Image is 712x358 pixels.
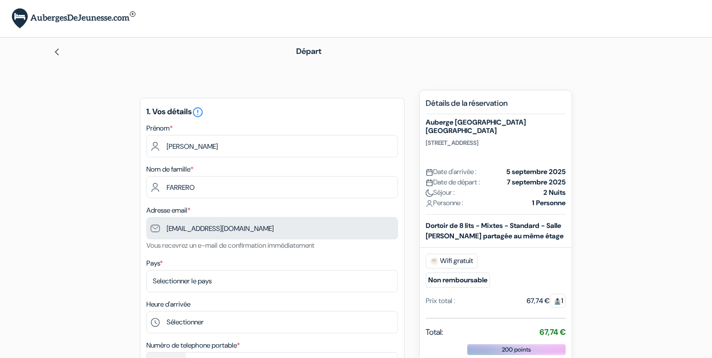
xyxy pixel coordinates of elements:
span: Séjour : [426,187,455,198]
strong: 2 Nuits [543,187,566,198]
label: Numéro de telephone portable [146,340,240,351]
input: Entrer le nom de famille [146,176,398,198]
strong: 7 septembre 2025 [507,177,566,187]
a: error_outline [192,106,204,117]
span: Wifi gratuit [426,254,478,268]
img: free_wifi.svg [430,257,438,265]
span: 200 points [502,345,531,354]
label: Adresse email [146,205,190,216]
div: 67,74 € [527,296,566,306]
img: user_icon.svg [426,200,433,207]
h5: Auberge [GEOGRAPHIC_DATA] [GEOGRAPHIC_DATA] [426,118,566,135]
strong: 1 Personne [532,198,566,208]
input: Entrez votre prénom [146,135,398,157]
input: Entrer adresse e-mail [146,217,398,239]
span: Date d'arrivée : [426,167,477,177]
i: error_outline [192,106,204,118]
img: AubergesDeJeunesse.com [12,8,135,29]
img: guest.svg [554,298,561,305]
h5: 1. Vos détails [146,106,398,118]
span: Personne : [426,198,463,208]
span: Date de départ : [426,177,480,187]
span: Total: [426,326,443,338]
img: moon.svg [426,189,433,197]
div: Prix total : [426,296,455,306]
label: Prénom [146,123,173,134]
img: left_arrow.svg [53,48,61,56]
label: Pays [146,258,163,268]
h5: Détails de la réservation [426,98,566,114]
small: Vous recevrez un e-mail de confirmation immédiatement [146,241,314,250]
label: Nom de famille [146,164,193,175]
p: [STREET_ADDRESS] [426,139,566,147]
img: calendar.svg [426,169,433,176]
strong: 67,74 € [539,327,566,337]
b: Dortoir de 8 lits - Mixtes - Standard - Salle [PERSON_NAME] partagée au même étage [426,221,564,240]
span: Départ [296,46,321,56]
img: calendar.svg [426,179,433,186]
small: Non remboursable [426,272,490,288]
strong: 5 septembre 2025 [506,167,566,177]
label: Heure d'arrivée [146,299,190,310]
span: 1 [550,294,566,308]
